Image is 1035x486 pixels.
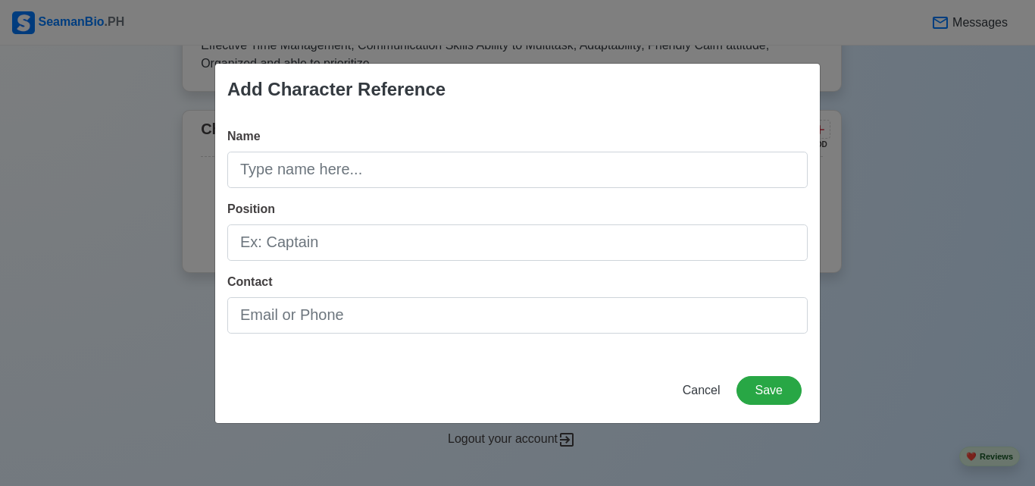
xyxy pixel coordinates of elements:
[673,376,730,405] button: Cancel
[227,130,261,143] span: Name
[227,224,808,261] input: Ex: Captain
[683,384,721,397] span: Cancel
[227,152,808,188] input: Type name here...
[227,297,808,334] input: Email or Phone
[736,376,802,405] button: Save
[227,275,273,288] span: Contact
[227,76,446,103] div: Add Character Reference
[227,202,275,215] span: Position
